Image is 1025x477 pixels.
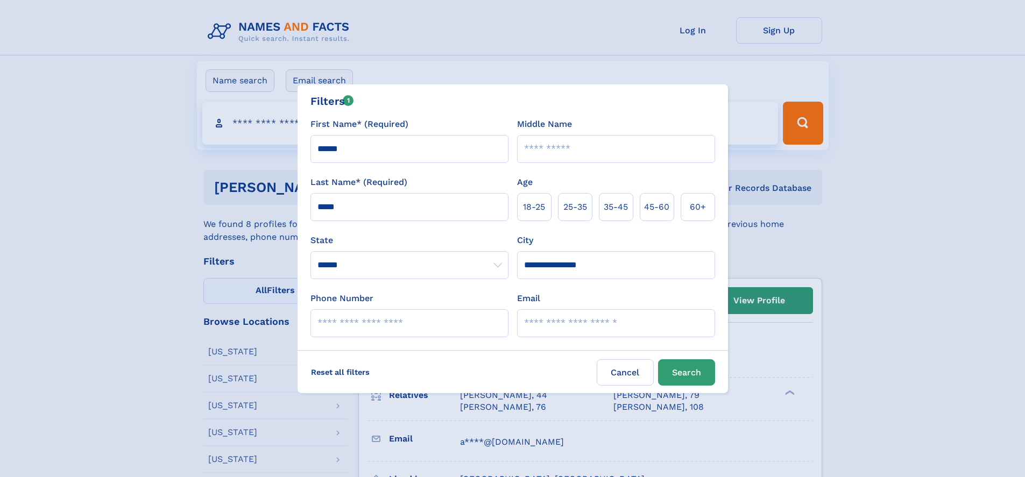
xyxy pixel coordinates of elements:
[563,201,587,213] span: 25‑35
[644,201,669,213] span: 45‑60
[304,359,377,385] label: Reset all filters
[517,176,533,189] label: Age
[310,234,508,247] label: State
[604,201,628,213] span: 35‑45
[690,201,706,213] span: 60+
[517,118,572,131] label: Middle Name
[310,176,407,189] label: Last Name* (Required)
[658,359,715,386] button: Search
[310,93,354,109] div: Filters
[517,234,533,247] label: City
[597,359,654,386] label: Cancel
[310,118,408,131] label: First Name* (Required)
[523,201,545,213] span: 18‑25
[310,292,373,305] label: Phone Number
[517,292,540,305] label: Email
